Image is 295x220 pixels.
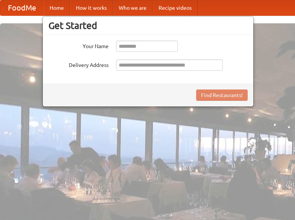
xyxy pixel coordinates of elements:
[48,59,109,69] label: Delivery Address
[70,0,113,15] a: How it works
[0,0,44,15] a: FoodMe
[196,90,248,101] button: Find Restaurants!
[113,0,153,15] a: Who we are
[153,0,198,15] a: Recipe videos
[44,0,70,15] a: Home
[48,41,109,50] label: Your Name
[48,20,248,31] h3: Get Started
